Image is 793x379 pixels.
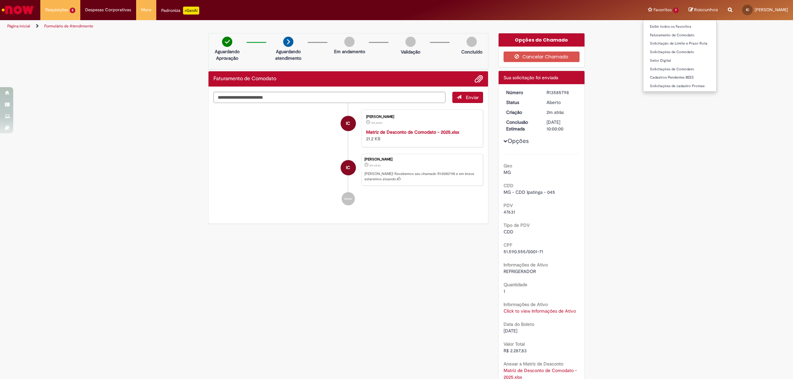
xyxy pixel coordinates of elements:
dt: Conclusão Estimada [501,119,542,132]
span: Favoritos [654,7,672,13]
b: CDD [504,183,513,189]
b: Quantidade [504,282,527,288]
div: [PERSON_NAME] [364,157,479,161]
textarea: Digite sua mensagem aqui... [213,92,445,103]
span: 2m atrás [547,109,564,115]
a: Solicitações de Comodato [643,49,716,56]
b: Anexar a Matriz de Desconto [504,361,563,367]
b: Tipo de PDV [504,222,530,228]
p: Em andamento [334,48,365,55]
img: ServiceNow [1,3,35,17]
a: Rascunhos [689,7,718,13]
img: img-circle-grey.png [467,37,477,47]
span: CDD [504,229,513,235]
b: Geo [504,163,512,169]
a: Solicitação de Limite e Prazo Rota [643,40,716,47]
ul: Trilhas de página [5,20,524,32]
div: Isabela Cosme [341,160,356,175]
span: MG - CDD Ipatinga - 045 [504,189,555,195]
a: Página inicial [7,23,30,29]
b: Valor Total [504,341,525,347]
span: MG [504,169,511,175]
span: R$ 2.287,83 [504,348,527,354]
a: Matriz de Desconto de Comodato - 2025.xlsx [366,129,459,135]
ul: Favoritos [643,20,717,92]
span: Rascunhos [694,7,718,13]
p: Validação [401,49,420,55]
dt: Criação [501,109,542,116]
p: +GenAi [183,7,199,15]
span: 2m atrás [369,163,381,167]
span: IC [746,8,749,12]
div: R13585798 [547,89,577,96]
div: 01/10/2025 12:32:52 [547,109,577,116]
span: REFRIGERADOR [504,268,536,274]
dt: Número [501,89,542,96]
span: Sua solicitação foi enviada [504,75,558,81]
a: Formulário de Atendimento [44,23,93,29]
div: Opções do Chamado [499,33,585,47]
a: Faturamento de Comodato [643,32,716,39]
a: Exibir todos os Favoritos [643,23,716,30]
span: 1 [504,288,505,294]
a: Solicitações de cadastro Promax [643,83,716,90]
div: Isabela Cosme [341,116,356,131]
span: 5 [70,8,75,13]
b: CPF [504,242,512,248]
span: More [141,7,151,13]
time: 01/10/2025 12:32:52 [369,163,381,167]
time: 01/10/2025 12:31:36 [371,121,382,125]
a: Cadastros Pendentes BEES [643,74,716,81]
li: Isabela Cosme [213,154,483,186]
p: Concluído [461,49,482,55]
b: Informações de Ativo [504,301,548,307]
span: Enviar [466,94,479,100]
img: arrow-next.png [283,37,293,47]
b: Informações de Ativo [504,262,548,268]
span: Requisições [45,7,68,13]
b: Data do Boleto [504,321,534,327]
span: [DATE] [504,328,517,334]
span: [PERSON_NAME] [755,7,788,13]
a: Solicitações de Comodato [643,66,716,73]
dt: Status [501,99,542,106]
span: 7 [673,8,679,13]
ul: Histórico de tíquete [213,103,483,212]
div: [DATE] 10:00:00 [547,119,577,132]
b: PDV [504,202,513,208]
span: IC [346,160,350,176]
span: Despesas Corporativas [85,7,131,13]
img: img-circle-grey.png [405,37,416,47]
img: check-circle-green.png [222,37,232,47]
span: IC [346,116,350,131]
span: 3m atrás [371,121,382,125]
div: 21.2 KB [366,129,476,142]
div: Aberto [547,99,577,106]
span: 47631 [504,209,515,215]
button: Adicionar anexos [474,75,483,83]
span: 51.590.555/0001-71 [504,249,543,255]
img: img-circle-grey.png [344,37,355,47]
div: [PERSON_NAME] [366,115,476,119]
button: Cancelar Chamado [504,52,580,62]
a: Setor Digital [643,57,716,64]
button: Enviar [452,92,483,103]
p: Aguardando Aprovação [211,48,243,61]
h2: Faturamento de Comodato Histórico de tíquete [213,76,276,82]
time: 01/10/2025 12:32:52 [547,109,564,115]
p: [PERSON_NAME]! Recebemos seu chamado R13585798 e em breve estaremos atuando. [364,171,479,182]
a: Click to view Informações de Ativo [504,308,576,314]
p: Aguardando atendimento [272,48,304,61]
div: Padroniza [161,7,199,15]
